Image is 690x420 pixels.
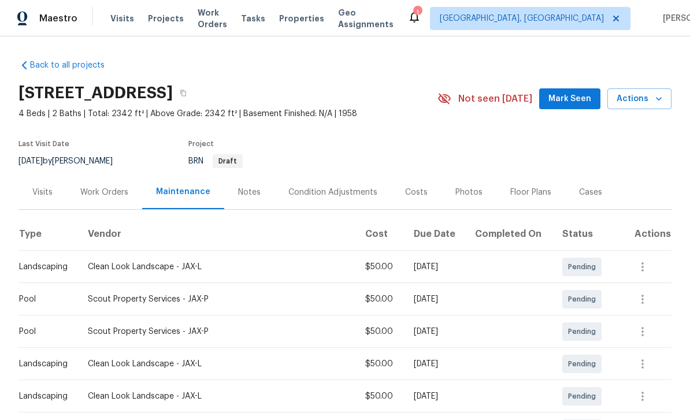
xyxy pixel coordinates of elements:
[405,187,428,198] div: Costs
[18,157,43,165] span: [DATE]
[466,218,553,251] th: Completed On
[365,326,395,337] div: $50.00
[619,218,672,251] th: Actions
[279,13,324,24] span: Properties
[88,293,347,305] div: Scout Property Services - JAX-P
[188,157,243,165] span: BRN
[414,326,457,337] div: [DATE]
[19,358,69,370] div: Landscaping
[414,293,457,305] div: [DATE]
[110,13,134,24] span: Visits
[414,261,457,273] div: [DATE]
[553,218,619,251] th: Status
[18,218,79,251] th: Type
[18,60,129,71] a: Back to all projects
[156,186,210,198] div: Maintenance
[338,7,394,30] span: Geo Assignments
[288,187,377,198] div: Condition Adjustments
[365,293,395,305] div: $50.00
[356,218,404,251] th: Cost
[214,158,242,165] span: Draft
[88,326,347,337] div: Scout Property Services - JAX-P
[365,261,395,273] div: $50.00
[548,92,591,106] span: Mark Seen
[568,261,600,273] span: Pending
[18,140,69,147] span: Last Visit Date
[88,261,347,273] div: Clean Look Landscape - JAX-L
[19,391,69,402] div: Landscaping
[88,358,347,370] div: Clean Look Landscape - JAX-L
[79,218,357,251] th: Vendor
[539,88,600,110] button: Mark Seen
[39,13,77,24] span: Maestro
[18,154,127,168] div: by [PERSON_NAME]
[458,93,532,105] span: Not seen [DATE]
[32,187,53,198] div: Visits
[414,358,457,370] div: [DATE]
[80,187,128,198] div: Work Orders
[173,83,194,103] button: Copy Address
[19,293,69,305] div: Pool
[19,326,69,337] div: Pool
[413,7,421,18] div: 1
[188,140,214,147] span: Project
[617,92,662,106] span: Actions
[18,108,437,120] span: 4 Beds | 2 Baths | Total: 2342 ft² | Above Grade: 2342 ft² | Basement Finished: N/A | 1958
[238,187,261,198] div: Notes
[88,391,347,402] div: Clean Look Landscape - JAX-L
[148,13,184,24] span: Projects
[19,261,69,273] div: Landscaping
[198,7,227,30] span: Work Orders
[405,218,466,251] th: Due Date
[510,187,551,198] div: Floor Plans
[440,13,604,24] span: [GEOGRAPHIC_DATA], [GEOGRAPHIC_DATA]
[365,358,395,370] div: $50.00
[568,326,600,337] span: Pending
[568,391,600,402] span: Pending
[579,187,602,198] div: Cases
[414,391,457,402] div: [DATE]
[365,391,395,402] div: $50.00
[455,187,483,198] div: Photos
[18,87,173,99] h2: [STREET_ADDRESS]
[241,14,265,23] span: Tasks
[568,293,600,305] span: Pending
[607,88,672,110] button: Actions
[568,358,600,370] span: Pending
